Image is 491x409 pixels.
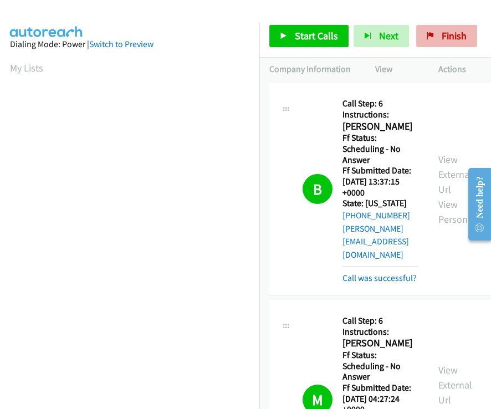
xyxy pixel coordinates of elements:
h2: [PERSON_NAME] [342,337,418,350]
a: Switch to Preview [89,39,154,49]
p: Company Information [269,63,355,76]
h5: Ff Status: Scheduling - No Answer [342,350,418,382]
a: View External Url [438,364,472,406]
a: My Lists [10,62,43,74]
h5: Call Step: 6 [342,315,418,326]
iframe: Resource Center [459,160,491,248]
a: Finish [416,25,477,47]
h5: Instructions: [342,109,418,120]
h5: Instructions: [342,326,418,338]
button: Next [354,25,409,47]
p: Actions [438,63,482,76]
h5: Ff Submitted Date: [DATE] 13:37:15 +0000 [342,165,418,198]
h5: State: [US_STATE] [342,198,418,209]
h2: [PERSON_NAME] [342,120,418,133]
a: View Person [438,198,468,226]
span: Start Calls [295,29,338,42]
span: Next [379,29,398,42]
h1: B [303,174,333,204]
a: [PERSON_NAME][EMAIL_ADDRESS][DOMAIN_NAME] [342,223,409,260]
p: View [375,63,418,76]
a: [PHONE_NUMBER] [342,210,410,221]
div: Dialing Mode: Power | [10,38,249,51]
h5: Call Step: 6 [342,98,418,109]
a: Start Calls [269,25,349,47]
h5: Ff Status: Scheduling - No Answer [342,132,418,165]
span: Finish [442,29,467,42]
a: Call was successful? [342,273,417,283]
a: View External Url [438,153,472,196]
